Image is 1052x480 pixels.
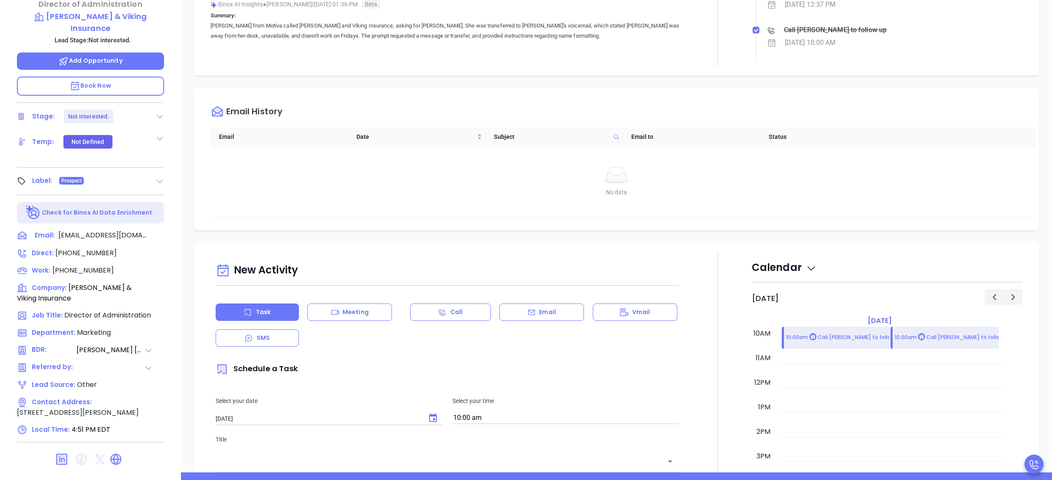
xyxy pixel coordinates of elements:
[450,308,463,317] p: Call
[32,110,55,123] div: Stage:
[77,345,144,356] span: [PERSON_NAME] [PERSON_NAME]
[342,308,369,317] p: Meeting
[752,328,772,339] div: 10am
[32,135,54,148] div: Temp:
[32,266,50,275] span: Work:
[32,328,75,337] span: Department:
[756,402,772,412] div: 1pm
[753,378,772,388] div: 12pm
[58,56,123,65] span: Add Opportunity
[895,333,1012,342] p: 10:00am Call [PERSON_NAME] to follow up
[425,410,441,427] button: Choose date, selected date is Oct 14, 2025
[664,455,676,467] button: Open
[77,380,97,389] span: Other
[256,308,271,317] p: Task
[760,127,898,147] th: Status
[752,260,816,274] span: Calendar
[752,294,779,303] h2: [DATE]
[623,127,760,147] th: Email to
[17,283,131,303] span: [PERSON_NAME] & Viking Insurance
[32,174,52,187] div: Label:
[68,110,110,123] div: Not interested.
[61,176,82,185] span: Prospect
[216,396,442,406] p: Select your date
[216,435,679,444] p: Title
[216,260,679,281] div: New Activity
[356,132,475,141] span: Date
[32,425,70,434] span: Local Time:
[71,135,104,149] div: Not Defined
[755,427,772,437] div: 2pm
[1003,289,1022,305] button: Next day
[632,308,650,317] p: Vmail
[64,310,151,320] span: Director of Administration
[17,11,164,34] a: [PERSON_NAME] & Viking Insurance
[42,208,152,217] p: Check for Binox AI Data Enrichment
[211,12,236,19] b: Summary:
[257,334,270,342] p: SMS
[348,127,485,147] th: Date
[71,425,110,434] span: 4:51 PM EDT
[32,311,63,320] span: Job Title:
[985,289,1004,305] button: Previous day
[70,81,111,90] span: Book Now
[77,328,111,337] span: Marketing
[17,408,139,417] span: [STREET_ADDRESS][PERSON_NAME]
[32,345,76,356] span: BDR:
[452,396,679,406] p: Select your time
[494,132,610,141] span: Subject
[785,36,836,49] div: [DATE] 10:00 AM
[32,248,54,257] span: Direct :
[211,127,348,147] th: Email
[786,333,903,342] p: 10:00am Call [PERSON_NAME] to follow up
[216,414,421,423] input: MM/DD/YYYY
[32,362,76,373] span: Referred by:
[32,283,67,292] span: Company:
[226,107,282,119] div: Email History
[58,230,147,240] span: [EMAIL_ADDRESS][DOMAIN_NAME]
[866,315,893,327] a: [DATE]
[32,397,92,406] span: Contact Address:
[221,188,1012,197] div: No data
[539,308,556,317] p: Email
[55,248,117,258] span: [PHONE_NUMBER]
[21,35,164,46] p: Lead Stage: Not interested.
[263,1,267,8] span: ●
[211,2,217,8] img: svg%3e
[784,24,887,36] div: Call [PERSON_NAME] to follow up
[216,363,298,374] span: Schedule a Task
[211,21,684,41] p: [PERSON_NAME] from Motiva called [PERSON_NAME] and Viking Insurance, asking for [PERSON_NAME]. Sh...
[26,205,41,220] img: Ai-Enrich-DaqCidB-.svg
[32,380,75,389] span: Lead Source:
[755,451,772,461] div: 3pm
[754,353,772,363] div: 11am
[35,230,55,241] span: Email:
[52,265,114,275] span: [PHONE_NUMBER]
